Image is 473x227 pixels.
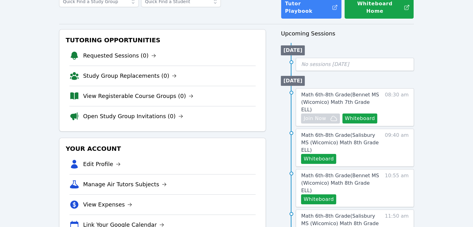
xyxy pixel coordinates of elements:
[301,172,382,194] a: Math 6th-8th Grade(Bennet MS (Wicomico) Math 8th Grade ELL)
[64,143,261,154] h3: Your Account
[83,51,156,60] a: Requested Sessions (0)
[83,92,193,100] a: View Registerable Course Groups (0)
[83,72,177,80] a: Study Group Replacements (0)
[83,160,121,169] a: Edit Profile
[301,61,349,67] span: No sessions [DATE]
[301,91,382,113] a: Math 6th-8th Grade(Bennet MS (Wicomico) Math 7th Grade ELL)
[385,91,409,123] span: 08:30 am
[301,173,379,193] span: Math 6th-8th Grade ( Bennet MS (Wicomico) Math 8th Grade ELL )
[385,132,409,164] span: 09:40 am
[301,132,382,154] a: Math 6th-8th Grade(Salisbury MS (Wicomico) Math 8th Grade ELL)
[301,113,340,123] button: Join Now
[281,76,305,86] li: [DATE]
[301,154,336,164] button: Whiteboard
[281,45,305,55] li: [DATE]
[304,115,326,122] span: Join Now
[281,29,414,38] h3: Upcoming Sessions
[342,113,378,123] button: Whiteboard
[83,200,132,209] a: View Expenses
[301,132,378,153] span: Math 6th-8th Grade ( Salisbury MS (Wicomico) Math 8th Grade ELL )
[385,172,409,204] span: 10:55 am
[83,112,183,121] a: Open Study Group Invitations (0)
[64,35,261,46] h3: Tutoring Opportunities
[83,180,167,189] a: Manage Air Tutors Subjects
[301,194,336,204] button: Whiteboard
[301,92,379,113] span: Math 6th-8th Grade ( Bennet MS (Wicomico) Math 7th Grade ELL )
